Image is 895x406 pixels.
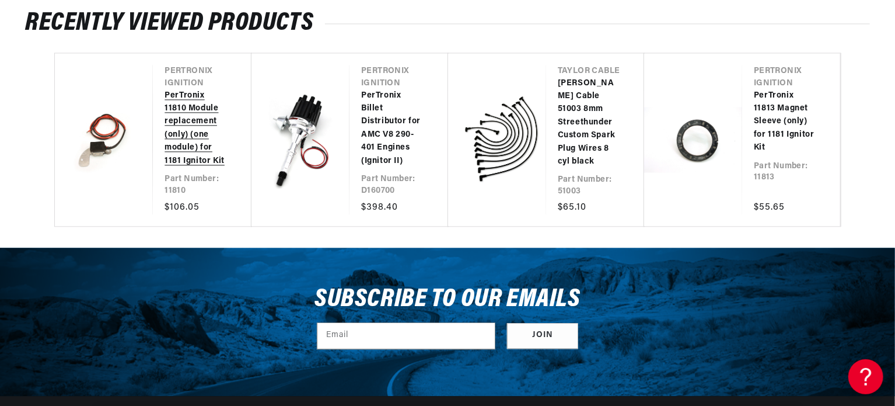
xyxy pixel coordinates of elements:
[754,89,817,155] a: PerTronix 11813 Magnet Sleeve (only) for 1181 Ignitor Kit
[25,12,870,34] h2: RECENTLY VIEWED PRODUCTS
[361,89,424,168] a: PerTronix Billet Distributor for AMC V8 290-401 Engines (Ignitor II)
[165,89,228,168] a: PerTronix 11810 Module replacement (only) (one module) for 1181 Ignitor Kit
[317,323,495,349] input: Email
[507,323,578,349] button: Subscribe
[54,53,841,227] ul: Slider
[558,77,621,169] a: [PERSON_NAME] Cable 51003 8mm Streethunder Custom Spark Plug Wires 8 cyl black
[314,289,581,311] h3: Subscribe to our emails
